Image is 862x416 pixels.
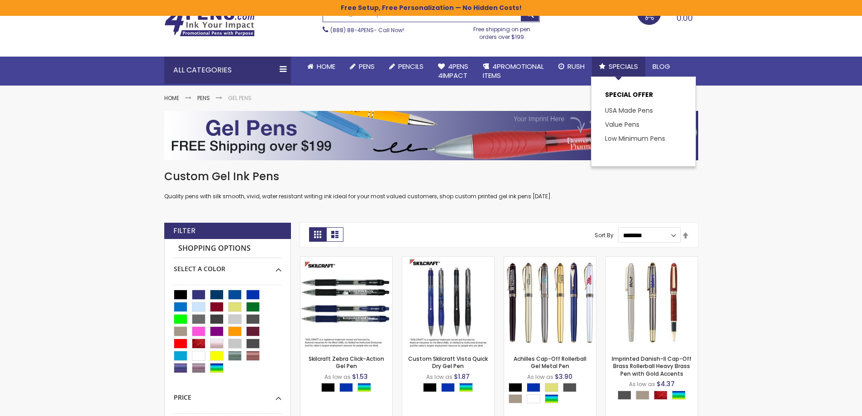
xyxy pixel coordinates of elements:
[164,169,698,201] div: Quality pens with silk smooth, vivid, water resistant writing ink ideal for your most valued cust...
[164,94,179,102] a: Home
[618,391,690,402] div: Select A Color
[300,57,343,77] a: Home
[545,383,558,392] div: Gold
[228,94,252,102] strong: Gel Pens
[423,383,477,394] div: Select A Color
[527,394,540,403] div: White
[357,383,371,392] div: Assorted
[309,355,384,370] a: Skilcraft Zebra Click-Action Gel Pen
[514,355,586,370] a: Achilles Cap-Off Rollerball Gel Metal Pen
[317,62,335,71] span: Home
[483,62,544,80] span: 4PROMOTIONAL ITEMS
[629,380,655,388] span: As low as
[359,62,375,71] span: Pens
[592,57,645,77] a: Specials
[605,106,653,115] a: USA Made Pens
[595,231,614,239] label: Sort By
[676,12,693,24] span: 0.00
[438,62,468,80] span: 4Pens 4impact
[300,257,392,349] img: Skilcraft Zebra Click-Action Gel Pen
[343,57,382,77] a: Pens
[324,373,351,381] span: As low as
[672,391,686,400] div: Assorted
[454,372,470,381] span: $1.87
[605,91,682,104] p: SPECIAL OFFER
[459,383,473,392] div: Assorted
[527,383,540,392] div: Blue
[402,256,494,264] a: Custom Skilcraft Vista Quick Dry Gel Pen
[555,372,572,381] span: $3.90
[504,256,596,264] a: Achilles Cap-Off Rollerball Gel Metal Pen
[423,383,437,392] div: Black
[509,394,522,403] div: Nickel
[527,373,553,381] span: As low as
[431,57,476,86] a: 4Pens4impact
[504,257,596,349] img: Achilles Cap-Off Rollerball Gel Metal Pen
[164,57,291,84] div: All Categories
[563,383,576,392] div: Gunmetal
[382,57,431,77] a: Pencils
[398,62,424,71] span: Pencils
[174,258,281,273] div: Select A Color
[164,8,255,37] img: 4Pens Custom Pens and Promotional Products
[309,227,326,242] strong: Grid
[605,120,639,129] a: Value Pens
[567,62,585,71] span: Rush
[321,383,335,392] div: Black
[612,355,691,377] a: Imprinted Danish-II Cap-Off Brass Rollerball Heavy Brass Pen with Gold Accents
[339,383,353,392] div: Blue
[605,134,665,143] a: Low Minimum Pens
[164,169,698,184] h1: Custom Gel Ink Pens
[636,391,649,400] div: Nickel
[476,57,551,86] a: 4PROMOTIONALITEMS
[321,383,376,394] div: Select A Color
[652,62,670,71] span: Blog
[300,256,392,264] a: Skilcraft Zebra Click-Action Gel Pen
[551,57,592,77] a: Rush
[174,239,281,258] strong: Shopping Options
[509,383,522,392] div: Black
[330,26,404,34] span: - Call Now!
[545,394,558,403] div: Assorted
[606,256,698,264] a: Imprinted Danish-II Cap-Off Brass Rollerball Heavy Brass Pen with Gold Accents
[509,383,596,406] div: Select A Color
[408,355,488,370] a: Custom Skilcraft Vista Quick Dry Gel Pen
[654,391,667,400] div: Marble Burgundy
[330,26,374,34] a: (888) 88-4PENS
[402,257,494,349] img: Custom Skilcraft Vista Quick Dry Gel Pen
[197,94,210,102] a: Pens
[606,257,698,349] img: Imprinted Danish-II Cap-Off Brass Rollerball Heavy Brass Pen with Gold Accents
[173,226,195,236] strong: Filter
[464,22,540,40] div: Free shipping on pen orders over $199
[164,111,698,160] img: Gel Pens
[609,62,638,71] span: Specials
[352,372,368,381] span: $1.53
[426,373,452,381] span: As low as
[618,391,631,400] div: Gunmetal
[441,383,455,392] div: Blue
[645,57,677,77] a: Blog
[174,387,281,402] div: Price
[657,379,675,388] span: $4.37
[787,392,862,416] iframe: Google Customer Reviews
